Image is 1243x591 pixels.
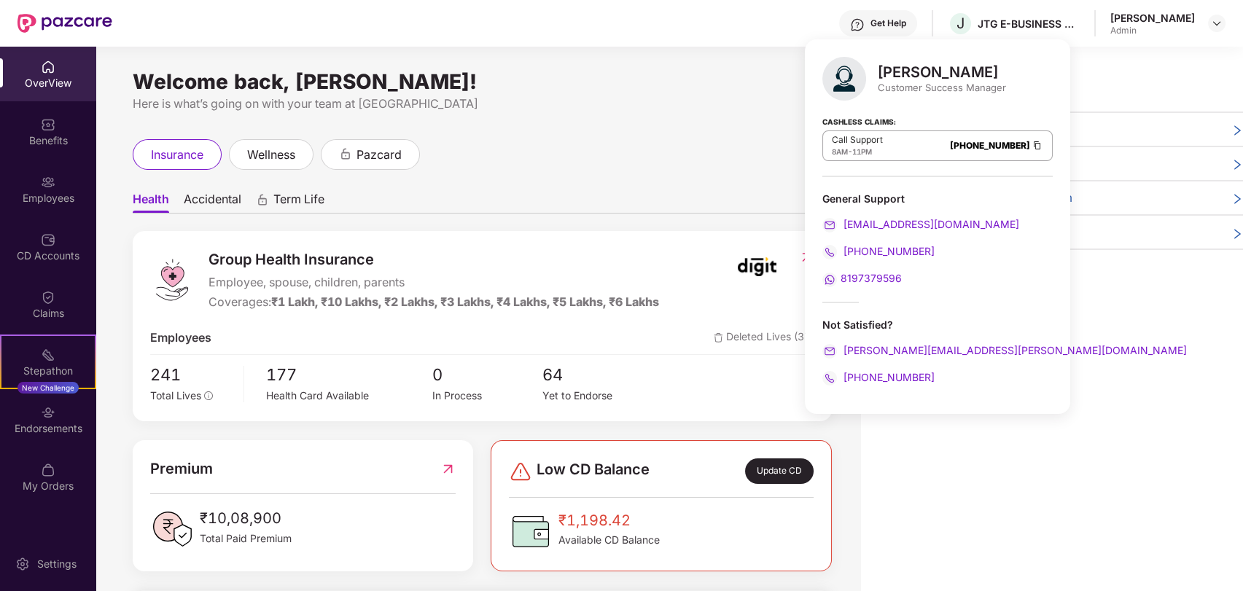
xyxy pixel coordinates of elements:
div: - [832,146,883,157]
img: deleteIcon [714,333,723,343]
div: Stepathon [1,364,95,378]
img: svg+xml;base64,PHN2ZyBpZD0iRW1wbG95ZWVzIiB4bWxucz0iaHR0cDovL3d3dy53My5vcmcvMjAwMC9zdmciIHdpZHRoPS... [41,175,55,189]
span: 11PM [852,147,872,156]
a: [PERSON_NAME][EMAIL_ADDRESS][PERSON_NAME][DOMAIN_NAME] [822,344,1187,356]
img: svg+xml;base64,PHN2ZyBpZD0iQ2xhaW0iIHhtbG5zPSJodHRwOi8vd3d3LnczLm9yZy8yMDAwL3N2ZyIgd2lkdGg9IjIwIi... [41,290,55,305]
img: svg+xml;base64,PHN2ZyB4bWxucz0iaHR0cDovL3d3dy53My5vcmcvMjAwMC9zdmciIHhtbG5zOnhsaW5rPSJodHRwOi8vd3... [822,57,866,101]
p: Call Support [832,134,883,146]
div: New Challenge [17,382,79,394]
img: svg+xml;base64,PHN2ZyB4bWxucz0iaHR0cDovL3d3dy53My5vcmcvMjAwMC9zdmciIHdpZHRoPSIyMSIgaGVpZ2h0PSIyMC... [41,348,55,362]
img: CDBalanceIcon [509,509,553,553]
span: Group Health Insurance [209,248,659,271]
img: svg+xml;base64,PHN2ZyB4bWxucz0iaHR0cDovL3d3dy53My5vcmcvMjAwMC9zdmciIHdpZHRoPSIyMCIgaGVpZ2h0PSIyMC... [822,273,837,287]
div: Yet to Endorse [542,388,653,404]
span: Accidental [184,192,241,213]
a: [PHONE_NUMBER] [822,245,935,257]
div: [PERSON_NAME] [1110,11,1195,25]
span: ₹1 Lakh, ₹10 Lakhs, ₹2 Lakhs, ₹3 Lakhs, ₹4 Lakhs, ₹5 Lakhs, ₹6 Lakhs [271,294,659,309]
img: Clipboard Icon [1032,139,1043,152]
span: ₹10,08,900 [200,507,292,530]
span: right [1231,192,1243,207]
span: [PHONE_NUMBER] [841,245,935,257]
span: Premium [150,458,213,480]
img: PaidPremiumIcon [150,507,194,551]
span: right [1231,123,1243,138]
div: Here is what’s going on with your team at [GEOGRAPHIC_DATA] [133,95,832,113]
span: 8AM [832,147,848,156]
img: logo [150,258,194,302]
div: Coverages: [209,293,659,311]
span: 64 [542,362,653,388]
div: Welcome back, [PERSON_NAME]! [133,76,832,87]
img: insurerIcon [730,248,784,285]
div: In Process [432,388,542,404]
img: svg+xml;base64,PHN2ZyB4bWxucz0iaHR0cDovL3d3dy53My5vcmcvMjAwMC9zdmciIHdpZHRoPSIyMCIgaGVpZ2h0PSIyMC... [822,371,837,385]
div: General Support [822,192,1053,206]
div: Health Card Available [266,388,432,404]
div: Not Satisfied? [822,318,1053,385]
div: Settings [33,557,81,571]
img: svg+xml;base64,PHN2ZyBpZD0iSG9tZSIgeG1sbnM9Imh0dHA6Ly93d3cudzMub3JnLzIwMDAvc3ZnIiB3aWR0aD0iMjAiIG... [41,60,55,74]
span: Term Life [273,192,324,213]
div: General Support [822,192,1053,287]
span: 177 [266,362,432,388]
img: svg+xml;base64,PHN2ZyBpZD0iQmVuZWZpdHMiIHhtbG5zPSJodHRwOi8vd3d3LnczLm9yZy8yMDAwL3N2ZyIgd2lkdGg9Ij... [41,117,55,132]
span: Total Paid Premium [200,531,292,547]
div: Customer Success Manager [878,81,1006,94]
div: Get Help [870,17,906,29]
img: RedirectIcon [440,458,456,480]
span: Employees [150,329,211,347]
span: Deleted Lives (37) [714,329,814,347]
img: svg+xml;base64,PHN2ZyB4bWxucz0iaHR0cDovL3d3dy53My5vcmcvMjAwMC9zdmciIHdpZHRoPSIyMCIgaGVpZ2h0PSIyMC... [822,218,837,232]
span: [PERSON_NAME][EMAIL_ADDRESS][PERSON_NAME][DOMAIN_NAME] [841,344,1187,356]
div: animation [339,147,352,160]
span: Employee, spouse, children, parents [209,273,659,291]
img: svg+xml;base64,PHN2ZyBpZD0iRGFuZ2VyLTMyeDMyIiB4bWxucz0iaHR0cDovL3d3dy53My5vcmcvMjAwMC9zdmciIHdpZH... [509,460,532,483]
img: svg+xml;base64,PHN2ZyB4bWxucz0iaHR0cDovL3d3dy53My5vcmcvMjAwMC9zdmciIHdpZHRoPSIyMCIgaGVpZ2h0PSIyMC... [822,245,837,259]
a: [EMAIL_ADDRESS][DOMAIN_NAME] [822,218,1019,230]
div: Not Satisfied? [822,318,1053,332]
span: J [956,15,965,32]
span: [EMAIL_ADDRESS][DOMAIN_NAME] [841,218,1019,230]
div: [PERSON_NAME] [878,63,1006,81]
span: info-circle [204,391,213,400]
img: svg+xml;base64,PHN2ZyBpZD0iRHJvcGRvd24tMzJ4MzIiIHhtbG5zPSJodHRwOi8vd3d3LnczLm9yZy8yMDAwL3N2ZyIgd2... [1211,17,1223,29]
img: RedirectIcon [799,250,814,265]
div: animation [256,193,269,206]
span: 241 [150,362,233,388]
span: 0 [432,362,542,388]
img: svg+xml;base64,PHN2ZyBpZD0iSGVscC0zMngzMiIgeG1sbnM9Imh0dHA6Ly93d3cudzMub3JnLzIwMDAvc3ZnIiB3aWR0aD... [850,17,865,32]
a: 8197379596 [822,272,902,284]
div: JTG E-BUSINESS SOFTWARE PRIVATE LIMITED [978,17,1080,31]
span: Total Lives [150,389,201,402]
span: insurance [151,146,203,164]
img: svg+xml;base64,PHN2ZyBpZD0iQ0RfQWNjb3VudHMiIGRhdGEtbmFtZT0iQ0QgQWNjb3VudHMiIHhtbG5zPSJodHRwOi8vd3... [41,232,55,247]
a: [PHONE_NUMBER] [822,371,935,383]
span: Available CD Balance [558,532,660,548]
span: [PHONE_NUMBER] [841,371,935,383]
span: pazcard [356,146,402,164]
img: svg+xml;base64,PHN2ZyBpZD0iRW5kb3JzZW1lbnRzIiB4bWxucz0iaHR0cDovL3d3dy53My5vcmcvMjAwMC9zdmciIHdpZH... [41,405,55,420]
span: right [1231,226,1243,241]
div: Admin [1110,25,1195,36]
span: Low CD Balance [537,458,650,484]
img: svg+xml;base64,PHN2ZyBpZD0iTXlfT3JkZXJzIiBkYXRhLW5hbWU9Ik15IE9yZGVycyIgeG1sbnM9Imh0dHA6Ly93d3cudz... [41,463,55,477]
span: 8197379596 [841,272,902,284]
span: ₹1,198.42 [558,509,660,532]
span: right [1231,157,1243,173]
img: New Pazcare Logo [17,14,112,33]
img: svg+xml;base64,PHN2ZyB4bWxucz0iaHR0cDovL3d3dy53My5vcmcvMjAwMC9zdmciIHdpZHRoPSIyMCIgaGVpZ2h0PSIyMC... [822,344,837,359]
span: wellness [247,146,295,164]
span: Health [133,192,169,213]
img: svg+xml;base64,PHN2ZyBpZD0iU2V0dGluZy0yMHgyMCIgeG1sbnM9Imh0dHA6Ly93d3cudzMub3JnLzIwMDAvc3ZnIiB3aW... [15,557,30,571]
a: [PHONE_NUMBER] [950,140,1030,151]
div: Update CD [745,458,814,484]
strong: Cashless Claims: [822,113,896,129]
